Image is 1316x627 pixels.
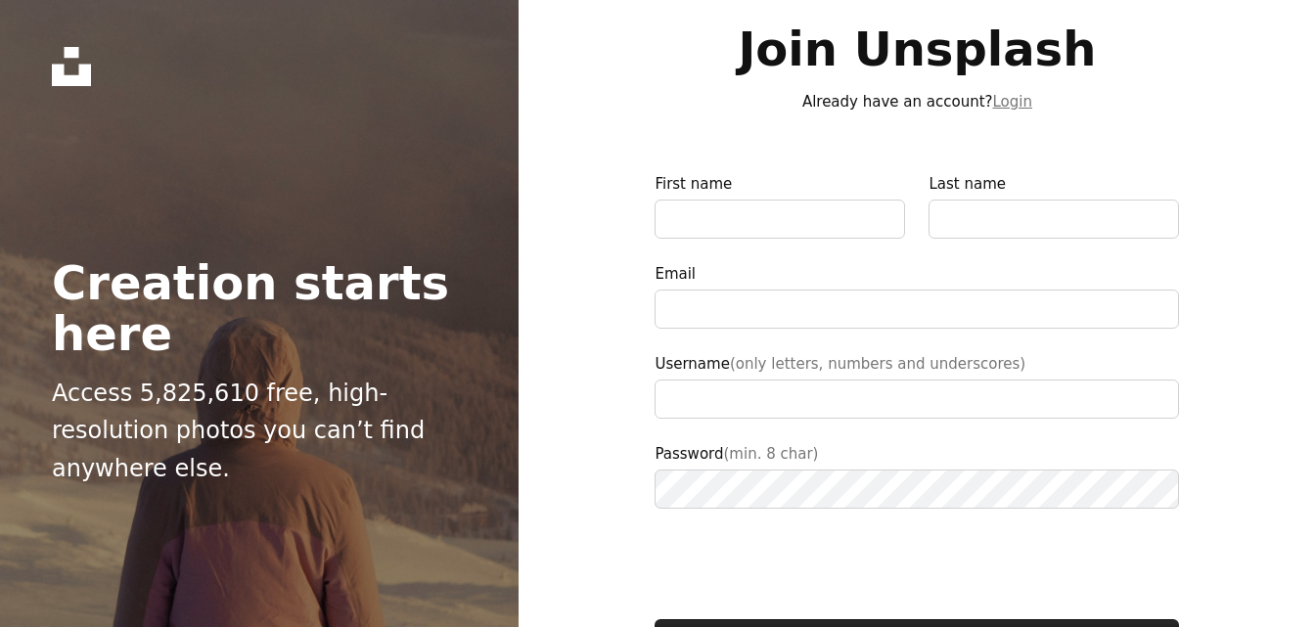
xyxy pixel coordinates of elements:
[929,200,1179,239] input: Last name
[655,262,1179,329] label: Email
[655,200,905,239] input: First name
[655,90,1179,113] p: Already have an account?
[655,470,1179,509] input: Password(min. 8 char)
[655,380,1179,419] input: Username(only letters, numbers and underscores)
[724,445,819,463] span: (min. 8 char)
[929,172,1179,239] label: Last name
[655,290,1179,329] input: Email
[730,355,1025,373] span: (only letters, numbers and underscores)
[52,257,467,359] h2: Creation starts here
[655,23,1179,74] h1: Join Unsplash
[655,172,905,239] label: First name
[993,93,1032,111] a: Login
[655,442,1179,509] label: Password
[52,47,91,86] a: Home — Unsplash
[655,352,1179,419] label: Username
[52,375,467,487] p: Access 5,825,610 free, high-resolution photos you can’t find anywhere else.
